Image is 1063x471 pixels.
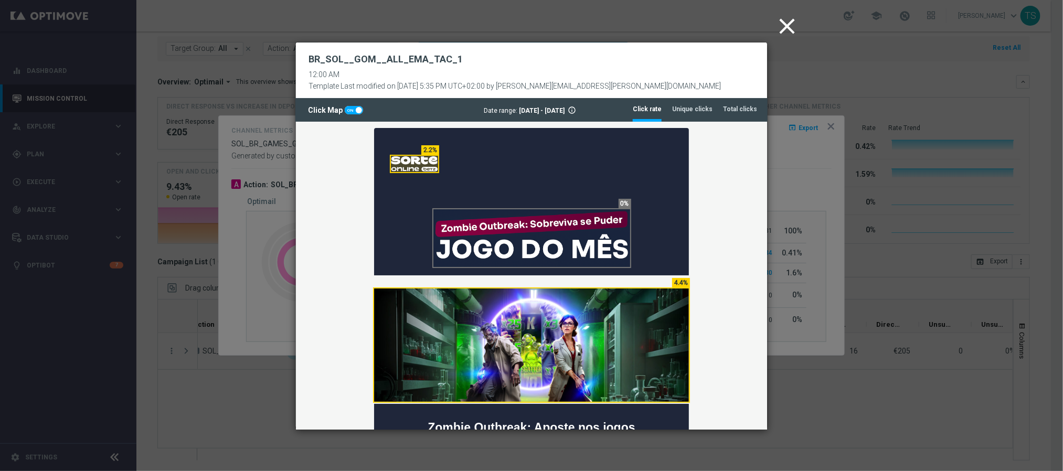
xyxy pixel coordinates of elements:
[484,107,518,114] span: Date range:
[309,53,463,66] h2: BR_SOL__GOM__ALL_EMA_TAC_1
[99,285,372,329] h1: Zombie Outbreak: Aposte nos jogos escolhidos e garanta o seu bônus!
[633,105,662,114] tab-header: Click rate
[672,105,713,114] tab-header: Unique clicks
[309,70,721,79] div: 12:00 AM
[772,10,804,43] button: close
[568,106,577,114] i: info_outline
[774,13,800,39] i: close
[519,107,565,114] span: [DATE] - [DATE]
[308,106,345,114] span: Click Map
[723,105,757,114] tab-header: Total clicks
[95,35,142,51] img: SORTE ONLINE
[309,79,721,91] div: Template Last modified on [DATE] 5:35 PM UTC+02:00 by [PERSON_NAME][EMAIL_ADDRESS][PERSON_NAME][D...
